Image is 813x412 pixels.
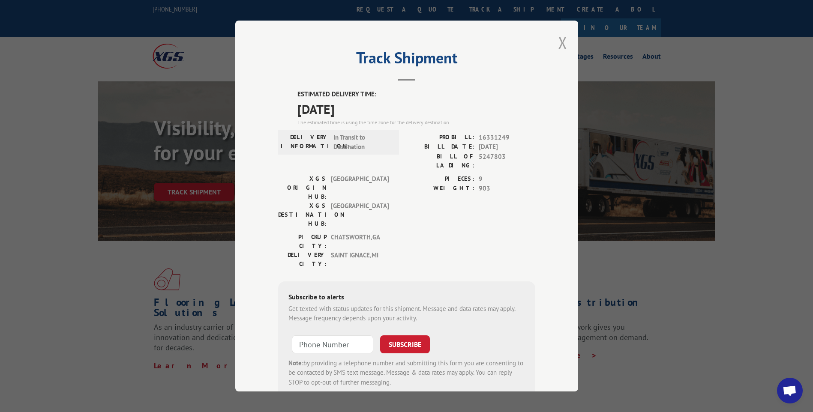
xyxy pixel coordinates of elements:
div: Subscribe to alerts [288,292,525,304]
label: PICKUP CITY: [278,233,327,251]
span: [GEOGRAPHIC_DATA] [331,201,389,228]
span: SAINT IGNACE , MI [331,251,389,269]
span: [DATE] [297,99,535,119]
span: 5247803 [479,152,535,170]
label: BILL DATE: [407,142,474,152]
span: In Transit to Destination [333,133,391,152]
span: 903 [479,184,535,194]
span: [DATE] [479,142,535,152]
button: Close modal [558,31,567,54]
span: CHATSWORTH , GA [331,233,389,251]
strong: Note: [288,359,303,367]
span: 9 [479,174,535,184]
button: SUBSCRIBE [380,335,430,353]
label: BILL OF LADING: [407,152,474,170]
div: Open chat [777,378,803,403]
span: 16331249 [479,133,535,143]
div: by providing a telephone number and submitting this form you are consenting to be contacted by SM... [288,358,525,388]
label: PROBILL: [407,133,474,143]
div: Get texted with status updates for this shipment. Message and data rates may apply. Message frequ... [288,304,525,323]
label: XGS ORIGIN HUB: [278,174,327,201]
label: XGS DESTINATION HUB: [278,201,327,228]
label: DELIVERY INFORMATION: [281,133,329,152]
span: [GEOGRAPHIC_DATA] [331,174,389,201]
input: Phone Number [292,335,373,353]
h2: Track Shipment [278,52,535,68]
label: ESTIMATED DELIVERY TIME: [297,90,535,99]
div: The estimated time is using the time zone for the delivery destination. [297,119,535,126]
label: PIECES: [407,174,474,184]
label: WEIGHT: [407,184,474,194]
label: DELIVERY CITY: [278,251,327,269]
